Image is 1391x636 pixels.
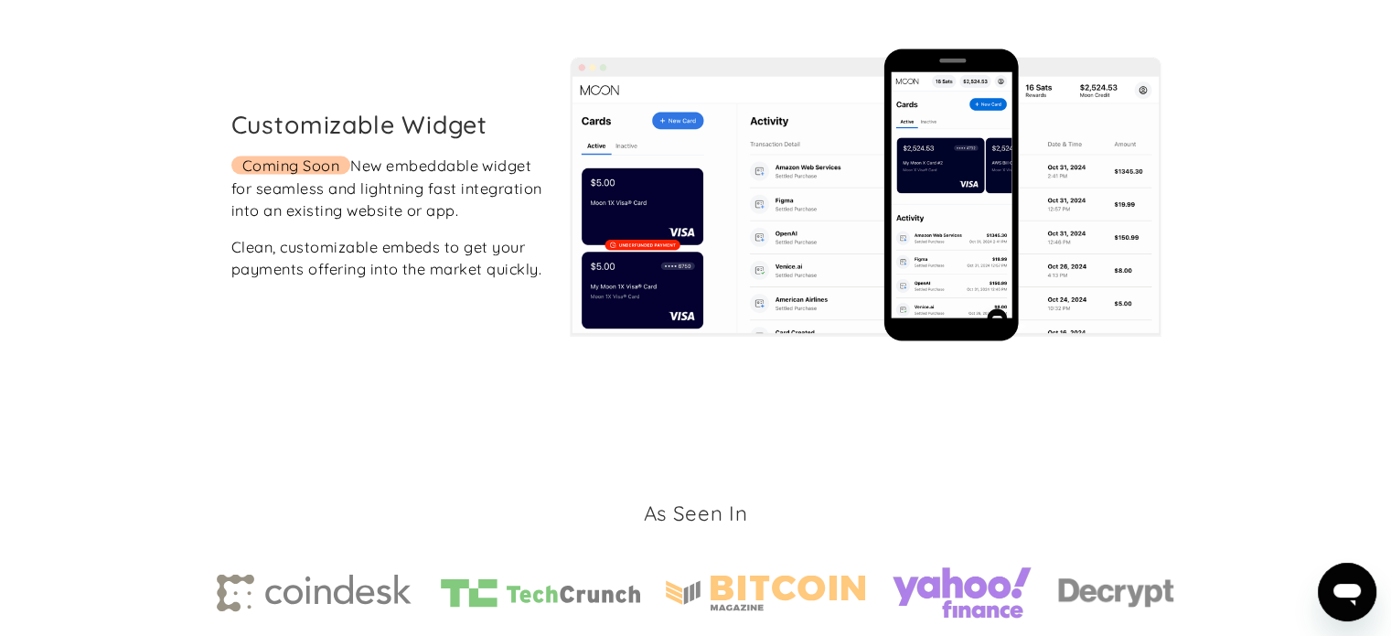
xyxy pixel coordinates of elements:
[1318,563,1376,621] iframe: לחצן לפתיחת חלון הודעות הטקסט
[441,578,640,607] img: TechCrunch
[231,109,542,138] h2: Customizable Widget
[231,156,350,174] span: Coming Soon
[231,235,542,280] div: Clean, customizable embeds to get your payments offering into the market quickly.
[666,575,865,610] img: Bitcoin magazine
[891,554,1033,631] img: yahoo finance
[1058,574,1175,610] img: decrypt
[231,154,542,221] div: New embeddable widget for seamless and lightning fast integration into an existing website or app.
[217,574,416,612] img: Coindesk
[644,499,748,527] h3: As Seen In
